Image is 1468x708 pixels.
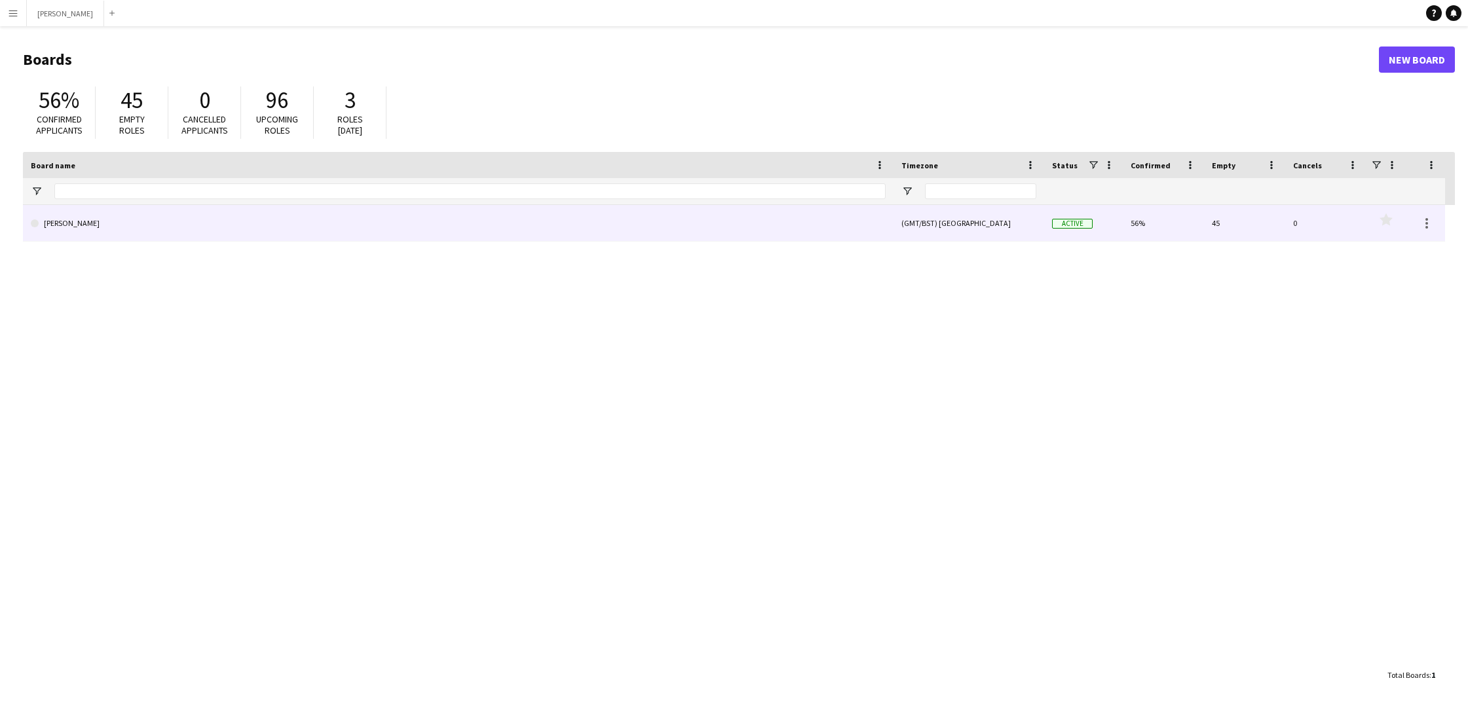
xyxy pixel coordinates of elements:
div: (GMT/BST) [GEOGRAPHIC_DATA] [894,205,1044,241]
input: Board name Filter Input [54,183,886,199]
span: Confirmed [1131,160,1171,170]
span: Roles [DATE] [337,113,363,136]
span: 56% [39,86,79,115]
span: Total Boards [1387,670,1429,680]
div: 56% [1123,205,1204,241]
button: Open Filter Menu [31,185,43,197]
span: Cancelled applicants [181,113,228,136]
span: 1 [1431,670,1435,680]
span: Upcoming roles [256,113,298,136]
a: New Board [1379,47,1455,73]
span: 3 [345,86,356,115]
div: 45 [1204,205,1285,241]
span: 45 [121,86,143,115]
input: Timezone Filter Input [925,183,1036,199]
div: : [1387,662,1435,688]
span: Status [1052,160,1078,170]
h1: Boards [23,50,1379,69]
span: Board name [31,160,75,170]
span: Timezone [901,160,938,170]
span: Active [1052,219,1093,229]
span: 96 [266,86,288,115]
button: [PERSON_NAME] [27,1,104,26]
span: 0 [199,86,210,115]
a: [PERSON_NAME] [31,205,886,242]
span: Confirmed applicants [36,113,83,136]
span: Cancels [1293,160,1322,170]
div: 0 [1285,205,1366,241]
span: Empty [1212,160,1235,170]
button: Open Filter Menu [901,185,913,197]
span: Empty roles [119,113,145,136]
